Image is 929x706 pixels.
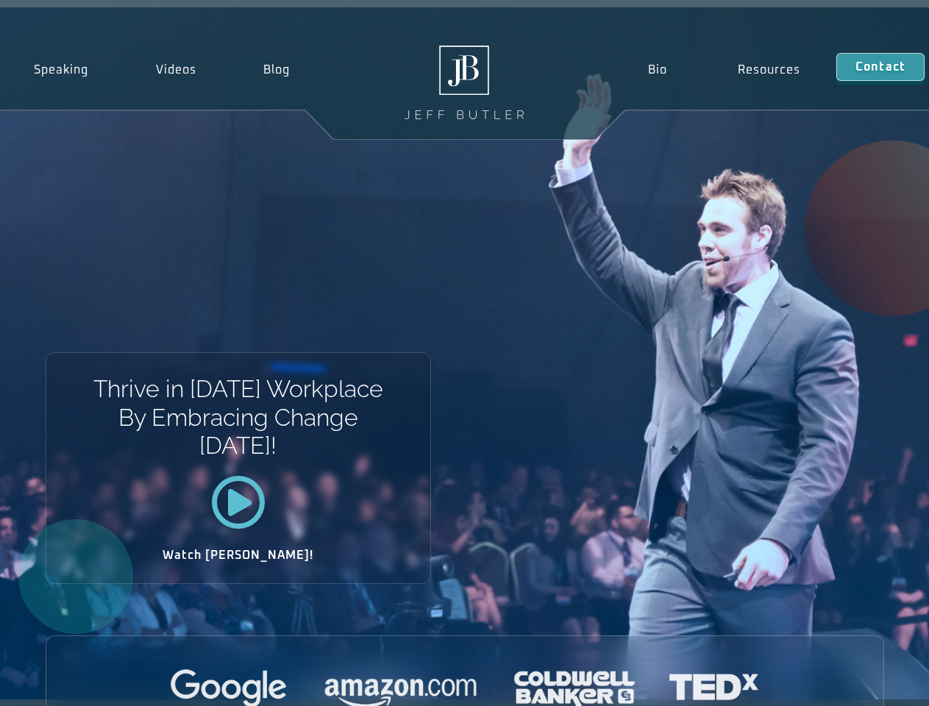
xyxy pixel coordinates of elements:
[229,53,324,87] a: Blog
[612,53,836,87] nav: Menu
[702,53,836,87] a: Resources
[836,53,925,81] a: Contact
[92,375,384,460] h1: Thrive in [DATE] Workplace By Embracing Change [DATE]!
[612,53,702,87] a: Bio
[122,53,230,87] a: Videos
[98,549,379,561] h2: Watch [PERSON_NAME]!
[855,61,905,73] span: Contact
